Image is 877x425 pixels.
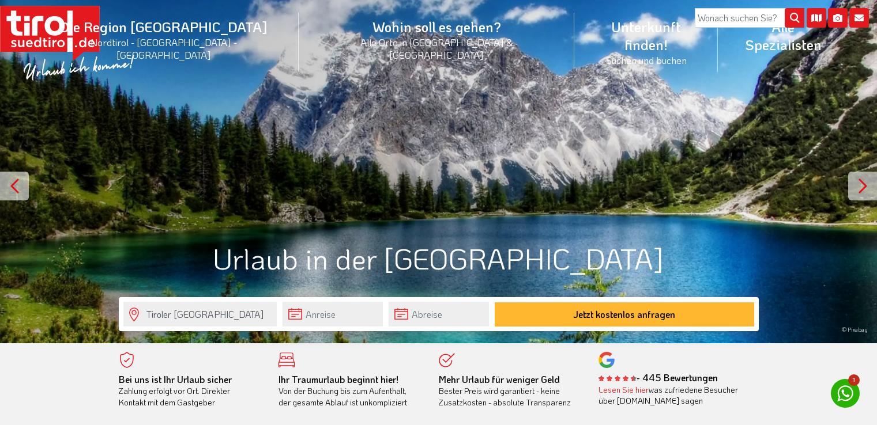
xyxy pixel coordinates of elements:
b: Bei uns ist Ihr Urlaub sicher [119,373,232,385]
a: 1 [831,379,860,408]
div: was zufriedene Besucher über [DOMAIN_NAME] sagen [599,384,742,407]
a: Lesen Sie hier [599,384,649,395]
input: Anreise [283,302,383,327]
div: Zahlung erfolgt vor Ort. Direkter Kontakt mit dem Gastgeber [119,374,262,408]
i: Fotogalerie [828,8,848,28]
div: Bester Preis wird garantiert - keine Zusatzkosten - absolute Transparenz [439,374,582,408]
a: Alle Spezialisten [718,5,848,66]
b: Mehr Urlaub für weniger Geld [439,373,560,385]
a: Die Region [GEOGRAPHIC_DATA]Nordtirol - [GEOGRAPHIC_DATA] - [GEOGRAPHIC_DATA] [29,5,299,74]
a: Wohin soll es gehen?Alle Orte in [GEOGRAPHIC_DATA] & [GEOGRAPHIC_DATA] [299,5,575,74]
input: Abreise [389,302,489,327]
b: - 445 Bewertungen [599,371,718,384]
div: Von der Buchung bis zum Aufenthalt, der gesamte Ablauf ist unkompliziert [278,374,421,408]
small: Suchen und buchen [588,54,704,66]
i: Kontakt [849,8,869,28]
input: Wo soll's hingehen? [123,302,277,327]
i: Karte öffnen [807,8,826,28]
h1: Urlaub in der [GEOGRAPHIC_DATA] [119,242,759,274]
span: 1 [848,374,860,386]
button: Jetzt kostenlos anfragen [495,302,754,327]
a: Unterkunft finden!Suchen und buchen [574,5,718,79]
small: Alle Orte in [GEOGRAPHIC_DATA] & [GEOGRAPHIC_DATA] [313,36,561,61]
b: Ihr Traumurlaub beginnt hier! [278,373,398,385]
small: Nordtirol - [GEOGRAPHIC_DATA] - [GEOGRAPHIC_DATA] [43,36,285,61]
input: Wonach suchen Sie? [695,8,804,28]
